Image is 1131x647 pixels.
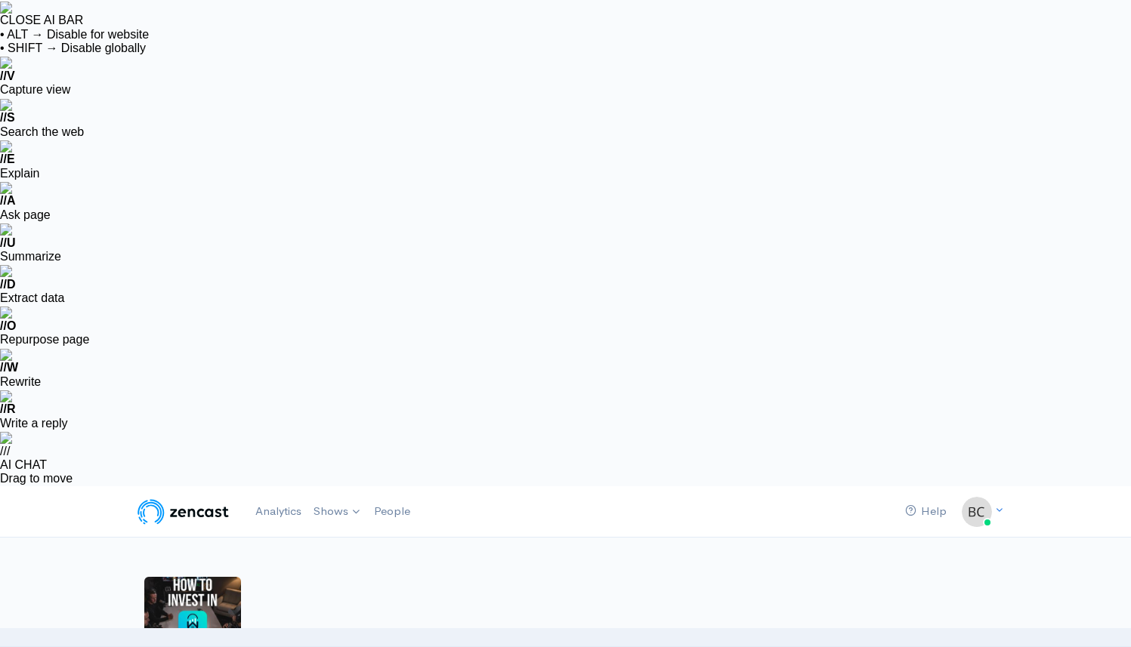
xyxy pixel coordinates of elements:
[249,495,307,528] a: Analytics
[135,497,231,527] img: ZenCast Logo
[899,495,953,528] a: Help
[307,495,368,528] a: Shows
[368,495,416,528] a: People
[962,497,992,527] img: ...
